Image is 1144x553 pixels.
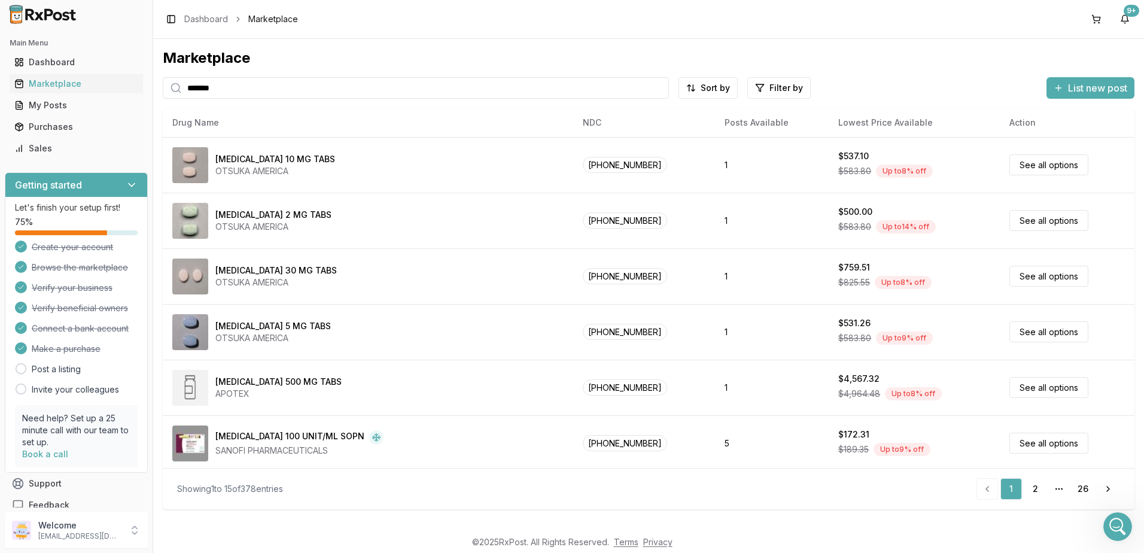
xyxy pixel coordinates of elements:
div: Up to 9 % off [874,443,930,456]
a: See all options [1009,433,1088,454]
div: $531.26 [838,317,871,329]
div: LUIS says… [10,239,230,275]
nav: pagination [976,478,1120,500]
div: LUIS says… [10,6,230,42]
img: Abiraterone Acetate 500 MG TABS [172,370,208,406]
td: 1 [715,137,829,193]
img: Abilify 2 MG TABS [172,203,208,239]
div: Up to 9 % off [876,332,933,345]
span: Filter by [769,82,803,94]
span: Marketplace [248,13,298,25]
div: Up to 14 % off [876,220,936,233]
div: Purchases [14,121,138,133]
div: Marketplace [163,48,1134,68]
div: OTSUKA AMERICA [215,221,331,233]
nav: breadcrumb [184,13,298,25]
p: Welcome [38,519,121,531]
th: Lowest Price Available [829,108,1000,137]
div: both are in your cart! [MEDICAL_DATA] and [MEDICAL_DATA] just 1 of each? [19,171,187,195]
th: NDC [573,108,715,137]
div: also need [MEDICAL_DATA] 5mg and [MEDICAL_DATA] 10mg [53,124,220,147]
div: My Posts [14,99,138,111]
span: $583.80 [838,332,871,344]
a: 2 [1024,478,1046,500]
td: 5 [715,415,829,471]
div: Fridge items you can submit since they are coming from 1 pharmacy [19,332,187,355]
button: Purchases [5,117,148,136]
span: Browse the marketplace [32,262,128,274]
a: Terms [614,537,638,547]
button: go back [8,5,31,28]
div: also need [MEDICAL_DATA] 5mg and [MEDICAL_DATA] 10mg [43,117,230,154]
span: $825.55 [838,276,870,288]
span: [PHONE_NUMBER] [583,379,667,396]
div: Manuel says… [10,364,230,423]
button: My Posts [5,96,148,115]
button: Send a message… [205,387,224,406]
img: Abilify 10 MG TABS [172,147,208,183]
div: yes [206,96,220,108]
div: Should i check out whats in the cart? [65,246,220,258]
div: [MEDICAL_DATA] are you ok with 12/25 expiration for $850? [10,42,196,80]
p: Need help? Set up a 25 minute call with our team to set up. [22,412,130,448]
span: [PHONE_NUMBER] [583,435,667,451]
div: Manuel says… [10,42,230,89]
a: Purchases [10,116,143,138]
button: Emoji picker [19,392,28,402]
span: [PHONE_NUMBER] [583,324,667,340]
a: Dashboard [10,51,143,73]
button: List new post [1046,77,1134,99]
span: Connect a bank account [32,323,129,335]
div: Dashboard [14,56,138,68]
button: Feedback [5,494,148,516]
div: Marketplace [14,78,138,90]
a: 26 [1072,478,1094,500]
div: Sales [14,142,138,154]
div: both are in your cart! [MEDICAL_DATA] and [MEDICAL_DATA] just 1 of each? [10,164,196,202]
span: $583.80 [838,221,871,233]
div: [MEDICAL_DATA] 10 MG TABS [215,153,335,165]
span: Sort by [701,82,730,94]
div: Manuel says… [10,274,230,325]
a: List new post [1046,83,1134,95]
div: [MEDICAL_DATA] 2 MG TABS [215,209,331,221]
div: 9+ [1124,5,1139,17]
td: 1 [715,360,829,415]
div: LUIS says… [10,89,230,117]
a: See all options [1009,210,1088,231]
span: [PHONE_NUMBER] [583,268,667,284]
a: Dashboard [184,13,228,25]
img: Admelog SoloStar 100 UNIT/ML SOPN [172,426,208,461]
a: Sales [10,138,143,159]
a: See all options [1009,266,1088,287]
div: Up to 8 % off [885,387,942,400]
div: I have [MEDICAL_DATA] 10mg for $530 but cheapest [MEDICAL_DATA] 5mg at the moment is $560 [19,281,187,317]
h2: Main Menu [10,38,143,48]
h3: Getting started [15,178,82,192]
div: [MEDICAL_DATA] 500 MG TABS [215,376,342,388]
div: [MEDICAL_DATA] are you ok with 12/25 expiration for $850? [19,49,187,72]
div: LUIS says… [10,117,230,164]
span: List new post [1068,81,1127,95]
div: Should i check out whats in the cart? [56,239,230,265]
button: Dashboard [5,53,148,72]
div: Manuel says… [10,325,230,364]
div: $4,567.32 [838,373,880,385]
div: OTSUKA AMERICA [215,276,337,288]
a: Privacy [643,537,673,547]
a: See all options [1009,321,1088,342]
a: Invite your colleagues [32,384,119,396]
span: Make a purchase [32,343,101,355]
button: Sales [5,139,148,158]
td: 1 [715,193,829,248]
div: $537.10 [838,150,869,162]
a: See all options [1009,377,1088,398]
div: $500.00 [838,206,872,218]
span: $583.80 [838,165,871,177]
span: 75 % [15,216,33,228]
td: 1 [715,248,829,304]
p: Let's finish your setup first! [15,202,138,214]
span: Verify beneficial owners [32,302,128,314]
div: Showing 1 to 15 of 378 entries [177,483,283,495]
div: Up to 8 % off [875,276,932,289]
